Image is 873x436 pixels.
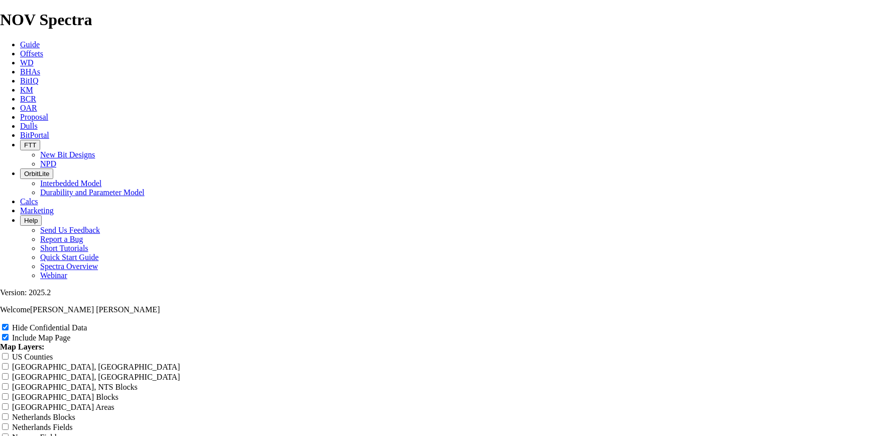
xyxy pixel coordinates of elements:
[20,58,34,67] a: WD
[20,131,49,139] a: BitPortal
[40,226,100,234] a: Send Us Feedback
[20,122,38,130] a: Dulls
[20,168,53,179] button: OrbitLite
[12,363,180,371] label: [GEOGRAPHIC_DATA], [GEOGRAPHIC_DATA]
[20,113,48,121] a: Proposal
[40,150,95,159] a: New Bit Designs
[20,76,38,85] a: BitIQ
[24,170,49,178] span: OrbitLite
[24,217,38,224] span: Help
[20,215,42,226] button: Help
[20,67,40,76] a: BHAs
[20,49,43,58] a: Offsets
[20,140,40,150] button: FTT
[12,373,180,381] label: [GEOGRAPHIC_DATA], [GEOGRAPHIC_DATA]
[20,95,36,103] a: BCR
[40,262,98,271] a: Spectra Overview
[12,403,115,411] label: [GEOGRAPHIC_DATA] Areas
[40,235,83,243] a: Report a Bug
[40,188,145,197] a: Durability and Parameter Model
[24,141,36,149] span: FTT
[20,206,54,215] a: Marketing
[40,253,98,261] a: Quick Start Guide
[12,413,75,421] label: Netherlands Blocks
[20,85,33,94] a: KM
[20,197,38,206] a: Calcs
[20,40,40,49] a: Guide
[40,159,56,168] a: NPD
[40,271,67,280] a: Webinar
[40,179,101,188] a: Interbedded Model
[30,305,160,314] span: [PERSON_NAME] [PERSON_NAME]
[40,244,88,252] a: Short Tutorials
[12,333,70,342] label: Include Map Page
[12,423,72,431] label: Netherlands Fields
[12,323,87,332] label: Hide Confidential Data
[20,104,37,112] a: OAR
[12,353,53,361] label: US Counties
[12,383,138,391] label: [GEOGRAPHIC_DATA], NTS Blocks
[12,393,119,401] label: [GEOGRAPHIC_DATA] Blocks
